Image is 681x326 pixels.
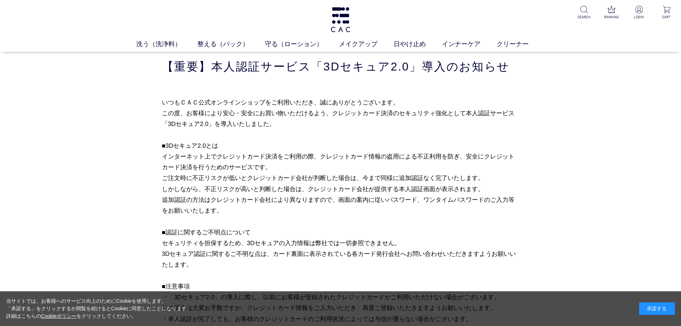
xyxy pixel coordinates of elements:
a: CART [658,6,675,20]
h1: 【重要】本人認証サービス「3Dセキュア2.0」導入のお知らせ [162,59,519,74]
p: SEARCH [575,14,593,20]
a: メイクアップ [339,39,394,49]
img: logo [330,7,351,32]
a: インナーケア [442,39,497,49]
a: 日やけ止め [394,39,442,49]
a: クリーナー [497,39,545,49]
a: SEARCH [575,6,593,20]
p: RANKING [603,14,620,20]
a: Cookieポリシー [41,313,77,319]
p: CART [658,14,675,20]
a: 整える（パック） [197,39,265,49]
a: LOGIN [630,6,648,20]
a: RANKING [603,6,620,20]
div: 当サイトでは、お客様へのサービス向上のためにCookieを使用します。 「承諾する」をクリックするか閲覧を続けるとCookieに同意したことになります。 詳細はこちらの をクリックしてください。 [6,297,192,320]
p: LOGIN [630,14,648,20]
a: 守る（ローション） [265,39,339,49]
a: 洗う（洗浄料） [136,39,197,49]
div: 承諾する [639,302,675,315]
